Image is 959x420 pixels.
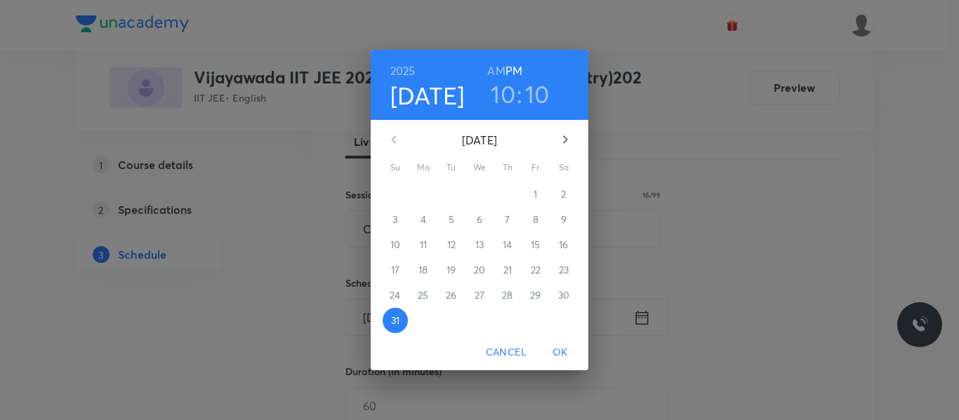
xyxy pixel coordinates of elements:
span: Mo [411,161,436,175]
span: Fr [523,161,548,175]
span: OK [543,344,577,361]
span: Cancel [486,344,527,361]
button: 31 [383,308,408,333]
button: 10 [491,79,515,109]
button: AM [487,61,505,81]
button: PM [505,61,522,81]
span: We [467,161,492,175]
span: Tu [439,161,464,175]
button: 10 [525,79,550,109]
button: 2025 [390,61,416,81]
button: OK [538,339,583,365]
h3: : [517,79,522,109]
span: Th [495,161,520,175]
p: [DATE] [411,132,548,149]
p: 31 [391,313,399,327]
button: Cancel [480,339,532,365]
span: Sa [551,161,576,175]
span: Su [383,161,408,175]
button: [DATE] [390,81,465,110]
